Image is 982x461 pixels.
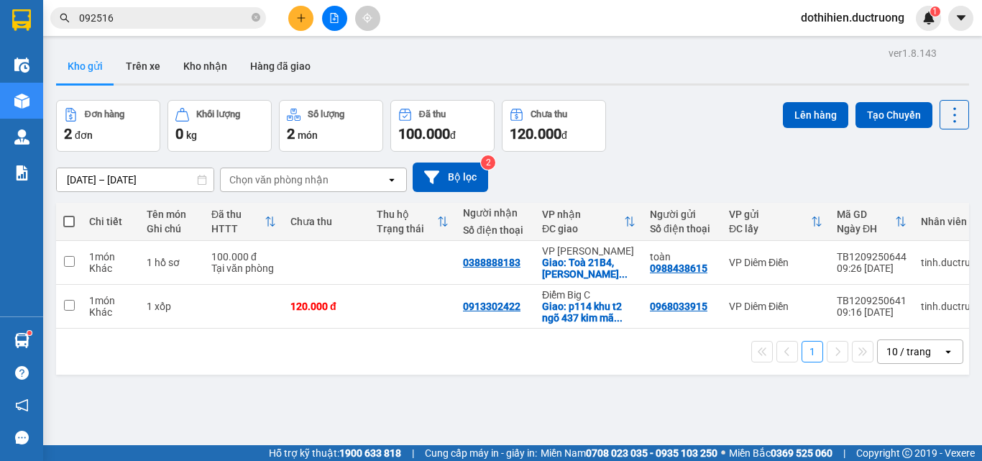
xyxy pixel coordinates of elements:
span: question-circle [15,366,29,380]
span: dothihien.ductruong [789,9,916,27]
span: | [412,445,414,461]
strong: 1900 633 818 [339,447,401,459]
img: warehouse-icon [14,333,29,348]
div: Đã thu [211,209,265,220]
span: Miền Bắc [729,445,832,461]
button: Khối lượng0kg [168,100,272,152]
th: Toggle SortBy [722,203,830,241]
div: Chưa thu [531,109,567,119]
sup: 1 [930,6,940,17]
div: Mã GD [837,209,895,220]
div: Chi tiết [89,216,132,227]
span: Cung cấp máy in - giấy in: [425,445,537,461]
div: 0913302422 [463,301,520,312]
span: Hỗ trợ kỹ thuật: [269,445,401,461]
div: Ngày ĐH [837,223,895,234]
span: món [298,129,318,141]
div: VP Diêm Điền [729,257,822,268]
button: Kho nhận [172,49,239,83]
div: Ghi chú [147,223,197,234]
button: Bộ lọc [413,163,488,192]
div: 1 món [89,295,132,306]
div: Chọn văn phòng nhận [229,173,329,187]
div: Tại văn phòng [211,263,276,274]
span: | [843,445,845,461]
span: search [60,13,70,23]
span: notification [15,398,29,412]
div: Trạng thái [377,223,437,234]
div: 1 món [89,251,132,263]
button: file-add [322,6,347,31]
button: Tạo Chuyến [855,102,932,128]
div: Khác [89,263,132,274]
span: close-circle [252,12,260,25]
span: ... [614,312,623,324]
div: Đơn hàng [85,109,124,119]
button: Số lượng2món [279,100,383,152]
div: Số lượng [308,109,344,119]
div: Chưa thu [290,216,362,227]
span: đ [561,129,567,141]
th: Toggle SortBy [830,203,914,241]
span: plus [296,13,306,23]
span: message [15,431,29,444]
div: ĐC lấy [729,223,811,234]
img: warehouse-icon [14,129,29,145]
button: Chưa thu120.000đ [502,100,606,152]
span: 0 [175,125,183,142]
div: 0388888183 [463,257,520,268]
button: plus [288,6,313,31]
div: TB1209250641 [837,295,907,306]
div: Khác [89,306,132,318]
input: Select a date range. [57,168,214,191]
div: 1 hồ sơ [147,257,197,268]
button: Kho gửi [56,49,114,83]
input: Tìm tên, số ĐT hoặc mã đơn [79,10,249,26]
button: 1 [802,341,823,362]
div: 100.000 đ [211,251,276,263]
div: ver 1.8.143 [889,45,937,61]
span: 2 [287,125,295,142]
div: 120.000 đ [290,301,362,312]
span: close-circle [252,13,260,22]
img: warehouse-icon [14,93,29,109]
div: 09:16 [DATE] [837,306,907,318]
div: Số điện thoại [650,223,715,234]
span: kg [186,129,197,141]
img: warehouse-icon [14,58,29,73]
strong: 0369 525 060 [771,447,832,459]
div: HTTT [211,223,265,234]
div: VP [PERSON_NAME] [542,245,635,257]
div: Tên món [147,209,197,220]
span: caret-down [955,12,968,24]
div: Người nhận [463,207,528,219]
span: copyright [902,448,912,458]
div: 1 xốp [147,301,197,312]
svg: open [942,346,954,357]
span: file-add [329,13,339,23]
th: Toggle SortBy [535,203,643,241]
div: VP nhận [542,209,624,220]
span: aim [362,13,372,23]
button: caret-down [948,6,973,31]
div: VP gửi [729,209,811,220]
div: 0968033915 [650,301,707,312]
img: solution-icon [14,165,29,181]
button: Lên hàng [783,102,848,128]
sup: 1 [27,331,32,335]
span: 2 [64,125,72,142]
span: đ [450,129,456,141]
span: ⚪️ [721,450,725,456]
span: 120.000 [510,125,561,142]
div: Khối lượng [196,109,240,119]
div: Điểm Big C [542,289,635,301]
div: TB1209250644 [837,251,907,263]
button: Đơn hàng2đơn [56,100,160,152]
div: 10 / trang [886,344,931,359]
sup: 2 [481,155,495,170]
span: 100.000 [398,125,450,142]
span: đơn [75,129,93,141]
strong: 0708 023 035 - 0935 103 250 [586,447,717,459]
div: VP Diêm Điền [729,301,822,312]
div: toàn [650,251,715,263]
